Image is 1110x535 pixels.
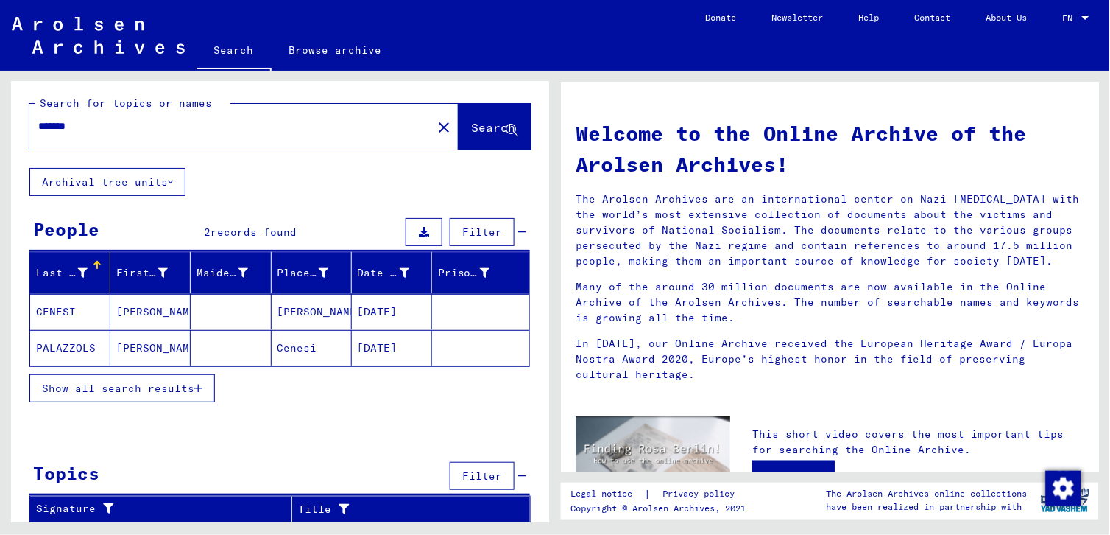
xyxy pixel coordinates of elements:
p: Many of the around 30 million documents are now available in the Online Archive of the Arolsen Ar... [576,279,1084,326]
div: Title [298,502,494,517]
mat-header-cell: First Name [110,252,191,293]
a: Search [197,32,272,71]
mat-cell: [DATE] [352,330,432,366]
span: records found [211,225,297,239]
span: Filter [462,225,502,239]
a: Browse archive [272,32,400,68]
span: 2 [205,225,211,239]
div: Date of Birth [358,261,431,284]
mat-cell: [PERSON_NAME] [272,294,352,329]
img: Change consent [1046,471,1081,506]
mat-cell: [DATE] [352,294,432,329]
mat-header-cell: Place of Birth [272,252,352,293]
mat-header-cell: Last Name [30,252,110,293]
div: Topics [33,460,99,486]
button: Clear [429,112,459,141]
div: First Name [116,265,168,281]
div: People [33,216,99,242]
p: have been realized in partnership with [827,500,1028,514]
div: Date of Birth [358,265,409,281]
p: The Arolsen Archives are an international center on Nazi [MEDICAL_DATA] with the world’s most ext... [576,192,1084,269]
p: This short video covers the most important tips for searching the Online Archive. [752,427,1084,458]
button: Filter [450,462,515,490]
p: The Arolsen Archives online collections [827,487,1028,500]
a: Open video [752,461,835,490]
img: video.jpg [576,416,730,500]
img: yv_logo.png [1038,482,1093,519]
div: Maiden Name [197,265,248,281]
mat-cell: Cenesi [272,330,352,366]
mat-cell: CENESI [30,294,110,329]
div: Last Name [36,261,110,284]
div: Signature [36,497,291,521]
mat-icon: close [435,119,453,136]
img: Arolsen_neg.svg [12,17,185,54]
span: Filter [462,469,502,483]
mat-cell: [PERSON_NAME] [110,330,191,366]
div: Signature [36,501,273,517]
mat-cell: PALAZZOLS [30,330,110,366]
div: Change consent [1045,470,1081,506]
div: Prisoner # [438,265,489,281]
mat-header-cell: Date of Birth [352,252,432,293]
div: Last Name [36,265,88,281]
p: Copyright © Arolsen Archives, 2021 [570,502,752,515]
div: Title [298,497,512,521]
span: Show all search results [42,382,194,395]
div: Maiden Name [197,261,270,284]
a: Privacy policy [651,486,752,502]
div: First Name [116,261,190,284]
button: Filter [450,218,515,246]
div: | [570,486,752,502]
div: Place of Birth [277,261,351,284]
mat-cell: [PERSON_NAME] [110,294,191,329]
mat-label: Search for topics or names [40,97,212,110]
button: Search [459,104,531,150]
span: Search [471,120,515,135]
span: EN [1063,13,1079,24]
mat-header-cell: Prisoner # [432,252,529,293]
button: Show all search results [29,374,215,402]
h1: Welcome to the Online Archive of the Arolsen Archives! [576,118,1084,180]
mat-header-cell: Maiden Name [191,252,271,293]
div: Prisoner # [438,261,512,284]
a: Legal notice [570,486,644,502]
p: In [DATE], our Online Archive received the European Heritage Award / Europa Nostra Award 2020, Eu... [576,336,1084,382]
button: Archival tree units [29,168,185,196]
div: Place of Birth [277,265,329,281]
